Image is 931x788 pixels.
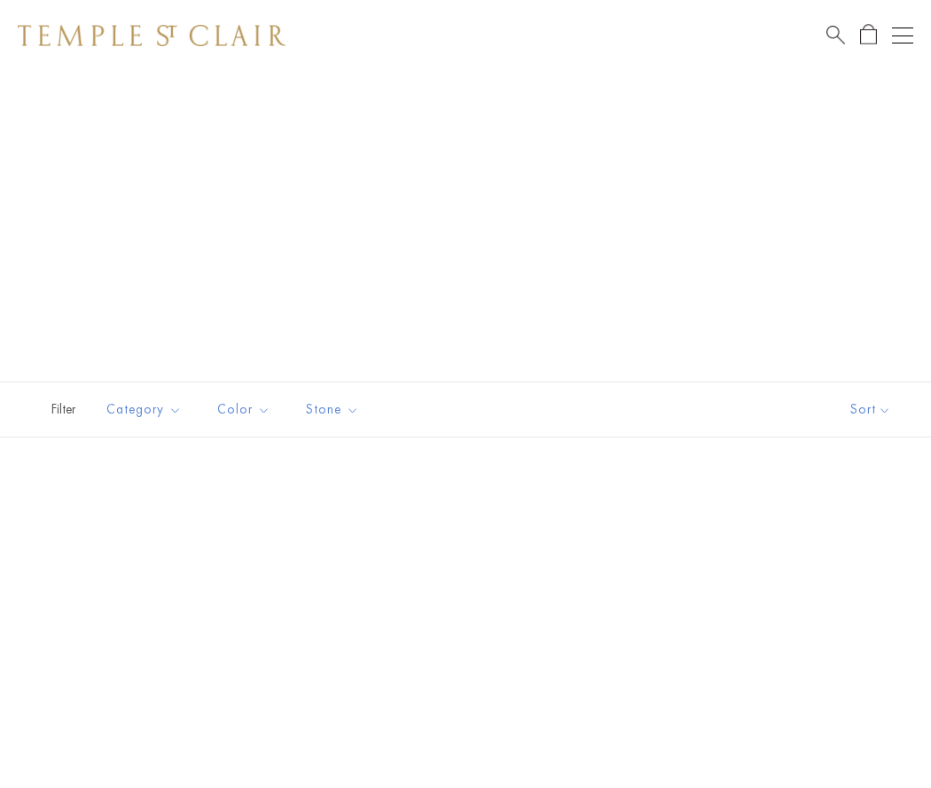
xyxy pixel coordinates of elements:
[297,398,372,421] span: Stone
[98,398,195,421] span: Category
[93,390,195,429] button: Category
[208,398,284,421] span: Color
[293,390,372,429] button: Stone
[18,25,286,46] img: Temple St. Clair
[860,24,877,46] a: Open Shopping Bag
[826,24,845,46] a: Search
[892,25,913,46] button: Open navigation
[204,390,284,429] button: Color
[810,382,931,437] button: Show sort by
